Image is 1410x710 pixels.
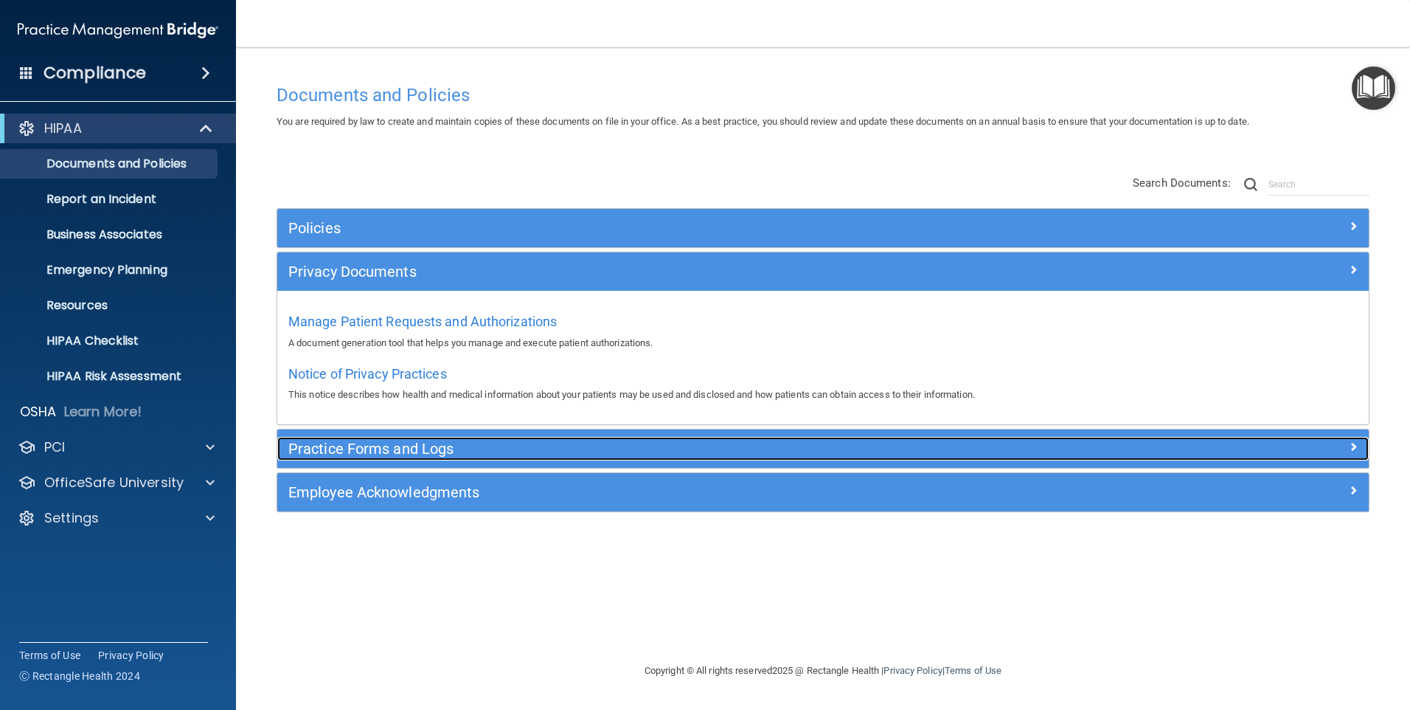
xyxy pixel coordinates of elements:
h4: Documents and Policies [277,86,1369,105]
span: Search Documents: [1133,176,1231,190]
p: OfficeSafe University [44,474,184,492]
span: Manage Patient Requests and Authorizations [288,314,557,329]
span: Notice of Privacy Practices [288,366,447,382]
p: This notice describes how health and medical information about your patients may be used and disc... [288,386,1358,404]
p: Report an Incident [10,192,211,207]
a: Settings [18,509,215,527]
a: Terms of Use [945,665,1001,676]
div: Copyright © All rights reserved 2025 @ Rectangle Health | | [554,647,1092,695]
a: Policies [288,216,1358,240]
a: OfficeSafe University [18,474,215,492]
a: Privacy Policy [98,648,164,663]
p: Emergency Planning [10,263,211,278]
a: Terms of Use [19,648,80,663]
p: Business Associates [10,227,211,242]
p: HIPAA [44,120,82,137]
p: Learn More! [64,403,142,421]
p: HIPAA Checklist [10,334,211,348]
a: Manage Patient Requests and Authorizations [288,317,557,328]
a: PCI [18,438,215,456]
p: PCI [44,438,65,456]
h5: Privacy Documents [288,263,1085,280]
h5: Policies [288,220,1085,236]
a: Practice Forms and Logs [288,437,1358,461]
p: A document generation tool that helps you manage and execute patient authorizations. [288,334,1358,352]
img: PMB logo [18,15,218,45]
p: Resources [10,298,211,313]
h5: Practice Forms and Logs [288,441,1085,457]
h4: Compliance [44,63,146,83]
button: Open Resource Center [1352,66,1395,110]
iframe: Drift Widget Chat Controller [1155,605,1392,664]
img: ic-search.3b580494.png [1244,178,1257,191]
a: HIPAA [18,120,214,137]
span: Ⓒ Rectangle Health 2024 [19,669,140,683]
a: Privacy Policy [883,665,942,676]
h5: Employee Acknowledgments [288,484,1085,500]
p: Documents and Policies [10,156,211,171]
p: HIPAA Risk Assessment [10,369,211,384]
p: Settings [44,509,99,527]
span: You are required by law to create and maintain copies of these documents on file in your office. ... [277,116,1249,127]
a: Employee Acknowledgments [288,480,1358,504]
input: Search [1268,173,1369,196]
p: OSHA [20,403,57,421]
a: Privacy Documents [288,260,1358,283]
